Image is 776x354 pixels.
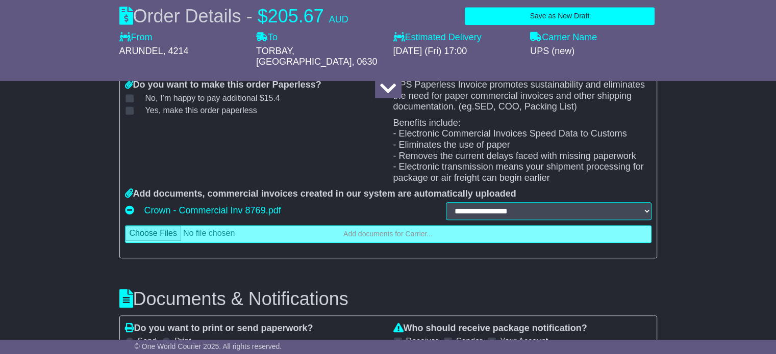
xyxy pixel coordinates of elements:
[174,336,191,346] label: Print
[119,32,153,43] label: From
[406,336,438,346] label: Receiver
[119,289,657,309] h3: Documents & Notifications
[530,46,657,57] div: UPS (new)
[144,203,281,218] a: Crown - Commercial Inv 8769.pdf
[329,14,348,24] span: AUD
[138,336,157,346] label: Send
[135,342,282,350] span: © One World Courier 2025. All rights reserved.
[393,46,520,57] div: [DATE] (Fri) 17:00
[456,336,483,346] label: Sender
[256,46,352,67] span: TORBAY, [GEOGRAPHIC_DATA]
[156,94,280,102] span: , I’m happy to pay additional $
[125,188,516,200] label: Add documents, commercial invoices created in our system are automatically uploaded
[125,225,652,243] a: Add documents for Carrier...
[119,46,163,56] span: ARUNDEL
[125,79,321,91] label: Do you want to make this order Paperless?
[125,323,313,334] label: Do you want to print or send paperwork?
[393,32,520,43] label: Estimated Delivery
[163,46,189,56] span: , 4214
[268,6,324,26] span: 205.67
[530,32,597,43] label: Carrier Name
[119,5,348,27] div: Order Details -
[393,118,652,184] p: Benefits include: - Electronic Commercial Invoices Speed Data to Customs - Eliminates the use of ...
[465,7,654,25] button: Save as New Draft
[133,105,257,115] label: Yes, make this order paperless
[264,94,280,102] span: 15.4
[352,57,377,67] span: , 0630
[256,32,278,43] label: To
[500,336,548,346] label: Your Account
[393,323,587,334] label: Who should receive package notification?
[258,6,268,26] span: $
[145,94,280,102] span: No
